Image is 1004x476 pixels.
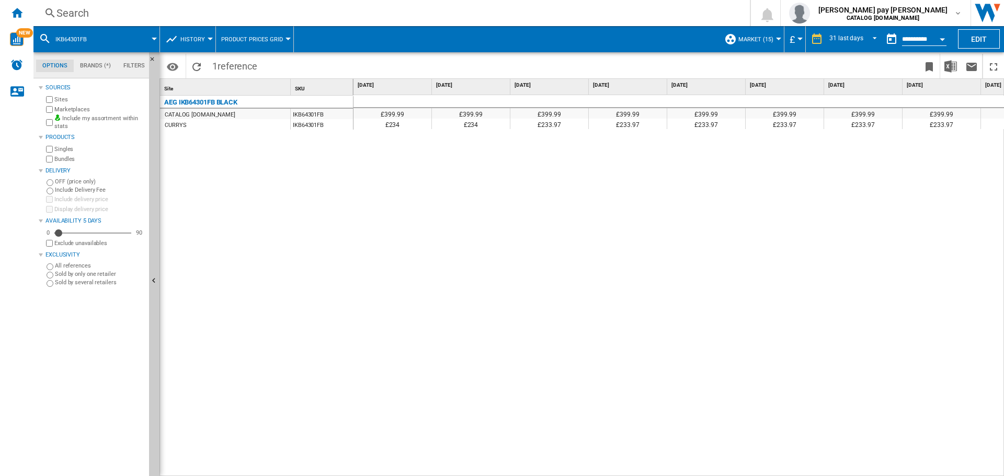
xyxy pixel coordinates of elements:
div: £233.97 [589,119,667,129]
label: All references [55,262,145,270]
span: £ [790,34,795,45]
div: IKB64301FB [291,119,353,130]
label: Include my assortment within stats [54,114,145,131]
input: Include Delivery Fee [47,188,53,194]
button: Bookmark this report [919,54,940,78]
div: Site Sort None [162,79,290,95]
input: Marketplaces [46,106,53,113]
div: 90 [133,229,145,237]
input: Include my assortment within stats [46,116,53,129]
md-slider: Availability [54,228,131,238]
span: History [180,36,205,43]
label: Sold by several retailers [55,278,145,286]
div: [DATE] [748,79,824,92]
span: [DATE] [828,82,900,89]
label: Sites [54,96,145,103]
div: Sort None [162,79,290,95]
span: [DATE] [750,82,822,89]
div: [DATE] [356,79,431,92]
img: alerts-logo.svg [10,59,23,71]
input: Singles [46,146,53,153]
span: 1 [207,54,263,76]
div: Availability 5 Days [45,217,145,225]
div: Market (15) [724,26,779,52]
div: £233.97 [903,119,980,129]
button: £ [790,26,800,52]
div: IKB64301FB [39,26,154,52]
input: Display delivery price [46,240,53,247]
div: Sort None [293,79,353,95]
div: CATALOG [DOMAIN_NAME] [165,110,235,120]
button: Maximize [983,54,1004,78]
input: Display delivery price [46,206,53,213]
div: [DATE] [905,79,980,92]
label: Singles [54,145,145,153]
button: Hide [149,52,162,71]
span: [PERSON_NAME] pay [PERSON_NAME] [818,5,948,15]
div: £234 [353,119,431,129]
div: £233.97 [667,119,745,129]
div: [DATE] [591,79,667,92]
input: Sites [46,96,53,103]
span: SKU [295,86,305,91]
span: [DATE] [907,82,978,89]
div: [DATE] [512,79,588,92]
button: Open calendar [933,28,952,47]
label: Display delivery price [54,205,145,213]
img: mysite-bg-18x18.png [54,114,61,121]
div: £233.97 [824,119,902,129]
div: [DATE] [434,79,510,92]
span: [DATE] [358,82,429,89]
div: CURRYS [165,120,186,131]
md-select: REPORTS.WIZARD.STEPS.REPORT.STEPS.REPORT_OPTIONS.PERIOD: 31 last days [828,31,881,48]
span: NEW [16,28,33,38]
div: AEG IKB64301FB BLACK [164,96,237,109]
div: Products [45,133,145,142]
span: Site [164,86,173,91]
div: £233.97 [746,119,824,129]
div: £233.97 [510,119,588,129]
div: £399.99 [824,108,902,119]
input: Bundles [46,156,53,162]
div: 0 [44,229,52,237]
label: Exclude unavailables [54,239,145,247]
div: £399.99 [667,108,745,119]
div: £399.99 [510,108,588,119]
label: Include delivery price [54,195,145,203]
div: £399.99 [746,108,824,119]
img: excel-24x24.png [944,60,957,73]
img: profile.jpg [789,3,810,24]
div: 31 last days [829,34,863,42]
div: IKB64301FB [291,109,353,119]
button: Market (15) [738,26,779,52]
span: IKB64301FB [55,36,87,43]
div: £399.99 [432,108,510,119]
div: £234 [432,119,510,129]
label: Marketplaces [54,106,145,113]
button: History [180,26,210,52]
label: Bundles [54,155,145,163]
label: OFF (price only) [55,178,145,185]
div: [DATE] [669,79,745,92]
span: [DATE] [671,82,743,89]
button: Product prices grid [221,26,288,52]
button: IKB64301FB [55,26,97,52]
md-tab-item: Brands (*) [74,60,117,72]
div: £399.99 [353,108,431,119]
span: Product prices grid [221,36,283,43]
button: md-calendar [881,29,902,50]
button: Send this report by email [961,54,982,78]
md-tab-item: Filters [117,60,151,72]
div: History [165,26,210,52]
span: [DATE] [436,82,508,89]
button: Options [162,57,183,76]
div: £399.99 [903,108,980,119]
div: SKU Sort None [293,79,353,95]
button: Edit [958,29,1000,49]
div: £399.99 [589,108,667,119]
md-tab-item: Options [36,60,74,72]
span: reference [218,61,257,72]
input: OFF (price only) [47,179,53,186]
div: Exclusivity [45,251,145,259]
